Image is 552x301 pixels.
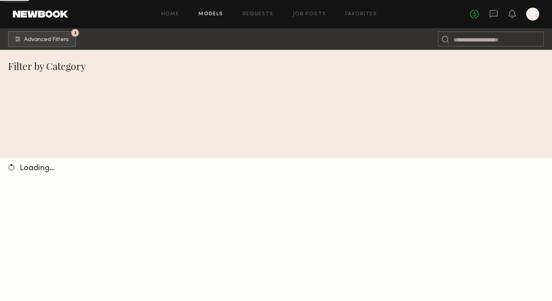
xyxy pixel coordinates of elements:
a: Job Posts [293,12,326,17]
a: Requests [243,12,274,17]
a: R [526,8,539,21]
div: Filter by Category [8,60,552,72]
a: Models [198,12,223,17]
a: Home [161,12,179,17]
button: 3Advanced Filters [8,31,76,47]
a: Favorites [345,12,377,17]
span: 3 [74,31,76,35]
span: Loading… [20,165,55,172]
span: Advanced Filters [24,37,69,43]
